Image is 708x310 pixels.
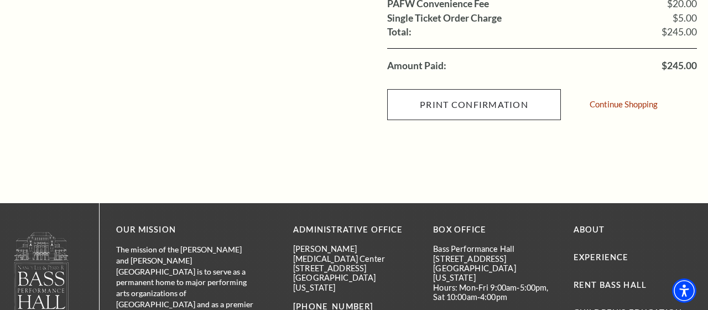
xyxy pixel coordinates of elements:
a: About [574,225,605,234]
p: Bass Performance Hall [433,244,556,254]
p: [STREET_ADDRESS] [293,263,417,273]
a: Rent Bass Hall [574,280,647,290]
span: $245.00 [662,27,697,37]
label: Single Ticket Order Charge [387,13,502,23]
label: Total: [387,27,412,37]
span: $245.00 [662,61,697,71]
label: Amount Paid: [387,61,446,71]
p: BOX OFFICE [433,223,556,237]
a: Experience [574,252,629,262]
p: [GEOGRAPHIC_DATA][US_STATE] [433,263,556,283]
div: Accessibility Menu [672,278,696,303]
p: [PERSON_NAME][MEDICAL_DATA] Center [293,244,417,263]
p: [STREET_ADDRESS] [433,254,556,263]
input: Submit button [387,89,561,120]
p: OUR MISSION [116,223,254,237]
p: Hours: Mon-Fri 9:00am-5:00pm, Sat 10:00am-4:00pm [433,283,556,302]
span: $5.00 [673,13,697,23]
p: Administrative Office [293,223,417,237]
a: Continue Shopping [590,100,658,108]
p: [GEOGRAPHIC_DATA][US_STATE] [293,273,417,292]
